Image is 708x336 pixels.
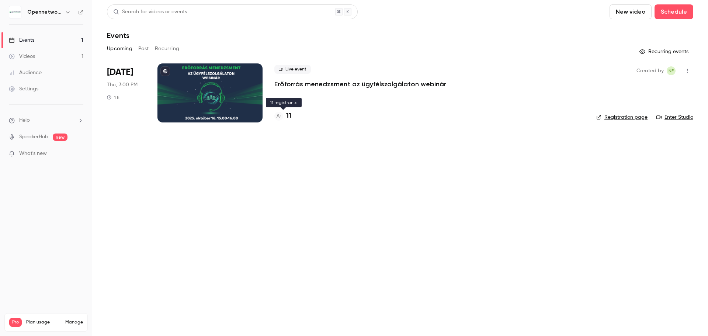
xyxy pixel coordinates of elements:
[9,318,22,327] span: Pro
[9,85,38,93] div: Settings
[107,66,133,78] span: [DATE]
[655,4,693,19] button: Schedule
[9,6,21,18] img: Opennetworks Kft.
[107,63,146,122] div: Oct 16 Thu, 3:00 PM (Europe/Budapest)
[274,80,446,89] a: Erőforrás menedzsment az ügyfélszolgálaton webinár
[19,133,48,141] a: SpeakerHub
[656,114,693,121] a: Enter Studio
[19,150,47,157] span: What's new
[107,43,132,55] button: Upcoming
[9,53,35,60] div: Videos
[9,117,83,124] li: help-dropdown-opener
[107,94,119,100] div: 1 h
[138,43,149,55] button: Past
[610,4,652,19] button: New video
[19,117,30,124] span: Help
[155,43,180,55] button: Recurring
[596,114,648,121] a: Registration page
[74,150,83,157] iframe: Noticeable Trigger
[9,37,34,44] div: Events
[286,111,291,121] h4: 11
[636,66,664,75] span: Created by
[274,65,311,74] span: Live event
[65,319,83,325] a: Manage
[53,134,67,141] span: new
[27,8,62,16] h6: Opennetworks Kft.
[107,31,129,40] h1: Events
[113,8,187,16] div: Search for videos or events
[667,66,676,75] span: Nóra Faragó
[274,111,291,121] a: 11
[9,69,42,76] div: Audience
[107,81,138,89] span: Thu, 3:00 PM
[636,46,693,58] button: Recurring events
[26,319,61,325] span: Plan usage
[669,66,674,75] span: NF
